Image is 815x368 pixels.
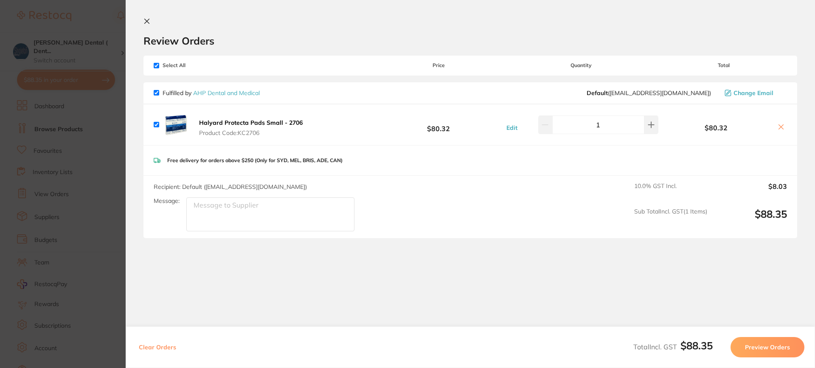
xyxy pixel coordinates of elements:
[680,339,713,352] b: $88.35
[375,62,502,68] span: Price
[143,34,797,47] h2: Review Orders
[193,89,260,97] a: AHP Dental and Medical
[722,89,787,97] button: Change Email
[154,183,307,191] span: Recipient: Default ( [EMAIL_ADDRESS][DOMAIN_NAME] )
[660,62,787,68] span: Total
[633,343,713,351] span: Total Incl. GST
[634,208,707,231] span: Sub Total Incl. GST ( 1 Items)
[502,62,660,68] span: Quantity
[375,117,502,132] b: $80.32
[163,111,190,138] img: MmIyMXJ3Ng
[634,183,707,201] span: 10.0 % GST Incl.
[714,183,787,201] output: $8.03
[587,89,608,97] b: Default
[199,119,303,126] b: Halyard Protecta Pads Small - 2706
[731,337,804,357] button: Preview Orders
[504,124,520,132] button: Edit
[660,124,772,132] b: $80.32
[587,90,711,96] span: orders@ahpdentalmedical.com.au
[199,129,303,136] span: Product Code: KC2706
[197,119,305,137] button: Halyard Protecta Pads Small - 2706 Product Code:KC2706
[714,208,787,231] output: $88.35
[154,197,180,205] label: Message:
[163,90,260,96] p: Fulfilled by
[136,337,179,357] button: Clear Orders
[154,62,239,68] span: Select All
[733,90,773,96] span: Change Email
[167,157,343,163] p: Free delivery for orders above $250 (Only for SYD, MEL, BRIS, ADE, CAN)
